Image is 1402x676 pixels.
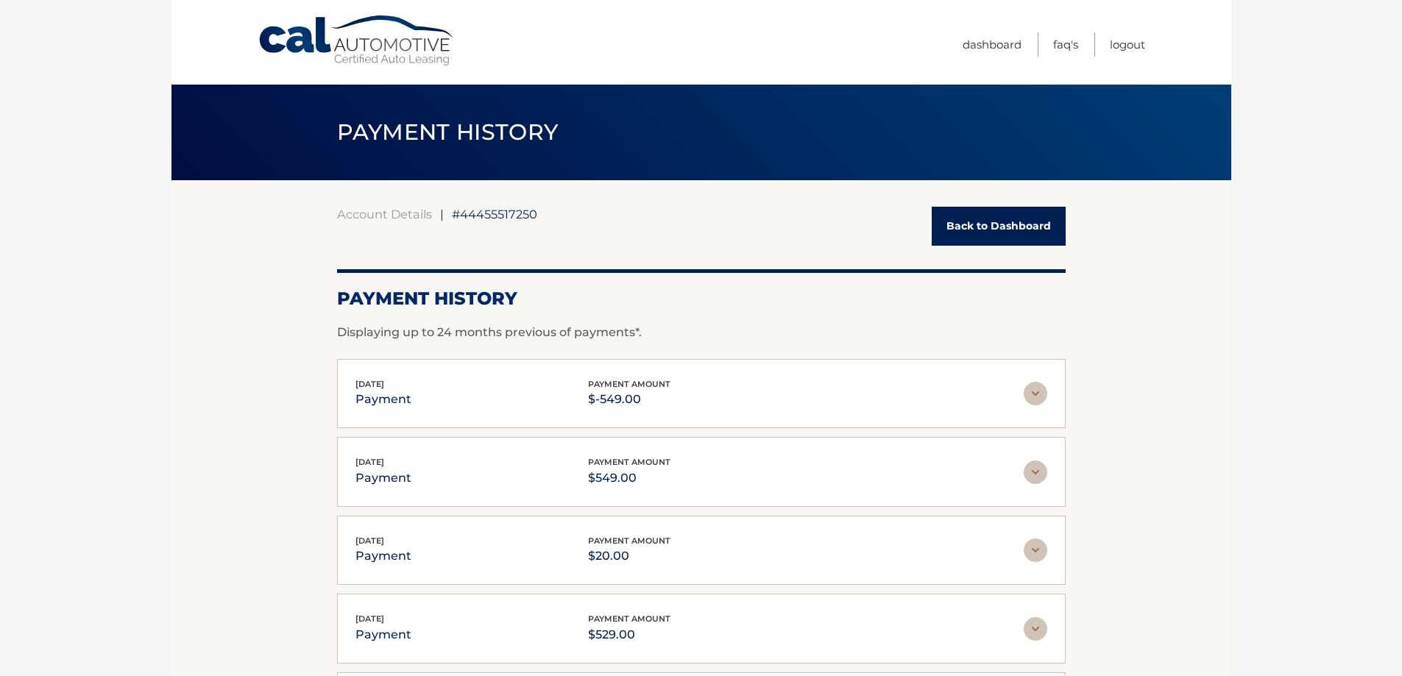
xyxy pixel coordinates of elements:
p: $529.00 [588,625,670,645]
span: [DATE] [355,613,384,624]
span: payment amount [588,457,670,467]
p: payment [355,546,411,566]
img: accordion-rest.svg [1024,538,1047,562]
p: $-549.00 [588,389,670,410]
p: $20.00 [588,546,670,566]
span: | [440,207,444,221]
a: FAQ's [1053,32,1078,57]
span: [DATE] [355,379,384,389]
a: Account Details [337,207,432,221]
img: accordion-rest.svg [1024,617,1047,641]
span: [DATE] [355,457,384,467]
a: Logout [1110,32,1145,57]
a: Cal Automotive [258,15,456,67]
p: payment [355,625,411,645]
span: #44455517250 [452,207,537,221]
span: payment amount [588,379,670,389]
a: Dashboard [963,32,1022,57]
img: accordion-rest.svg [1024,382,1047,405]
h2: Payment History [337,288,1066,310]
span: PAYMENT HISTORY [337,118,559,146]
p: payment [355,389,411,410]
p: Displaying up to 24 months previous of payments*. [337,324,1066,341]
a: Back to Dashboard [932,207,1066,246]
img: accordion-rest.svg [1024,460,1047,484]
p: $549.00 [588,468,670,488]
p: payment [355,468,411,488]
span: [DATE] [355,536,384,546]
span: payment amount [588,536,670,546]
span: payment amount [588,613,670,624]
